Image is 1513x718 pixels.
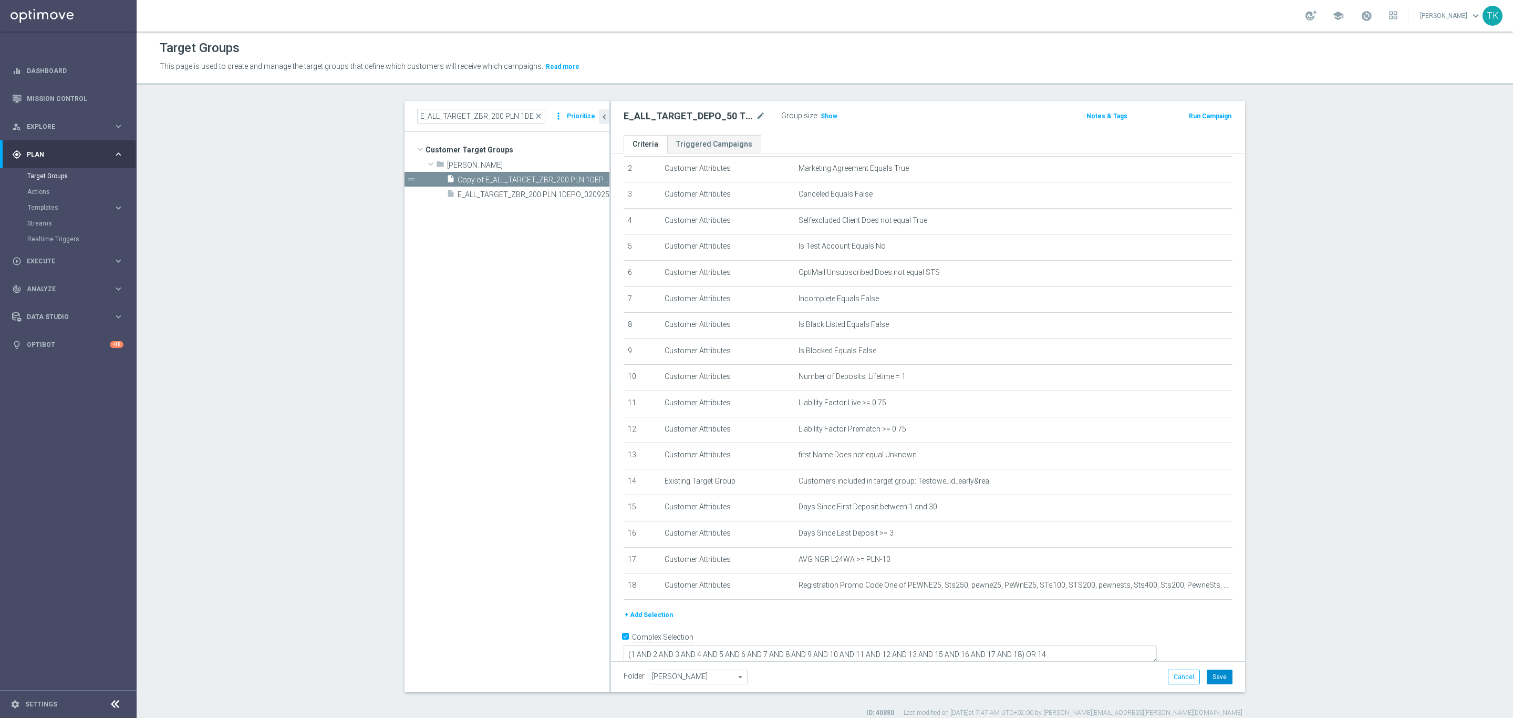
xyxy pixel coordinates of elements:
i: person_search [12,122,22,131]
i: keyboard_arrow_right [113,121,123,131]
span: Templates [28,204,103,211]
a: Settings [25,701,57,707]
button: gps_fixed Plan keyboard_arrow_right [12,150,124,159]
span: school [1332,10,1344,22]
div: Target Groups [27,168,136,184]
span: E_ALL_TARGET_ZBR_200 PLN 1DEPO_020925 [458,190,609,199]
td: Customer Attributes [660,313,794,339]
label: Group size [781,111,817,120]
div: Optibot [12,331,123,358]
button: play_circle_outline Execute keyboard_arrow_right [12,257,124,265]
button: Templates keyboard_arrow_right [27,203,124,212]
div: Analyze [12,284,113,294]
i: mode_edit [756,110,765,122]
a: Optibot [27,331,110,358]
div: TK [1483,6,1502,26]
span: Copy of E_ALL_TARGET_ZBR_200 PLN 1DEPO_020925 [458,176,609,184]
a: [PERSON_NAME]keyboard_arrow_down [1419,8,1483,24]
td: 13 [624,443,660,469]
a: Triggered Campaigns [667,135,761,153]
i: insert_drive_file [447,175,455,187]
span: Marketing Agreement Equals True [799,164,909,173]
td: Customer Attributes [660,547,794,573]
button: Data Studio keyboard_arrow_right [12,313,124,321]
span: OptiMail Unsubscribed Does not equal STS [799,268,940,277]
i: lightbulb [12,340,22,350]
td: Customer Attributes [660,521,794,547]
div: lightbulb Optibot +10 [12,341,124,349]
td: 9 [624,339,660,365]
a: Target Groups [27,172,109,180]
h2: E_ALL_TARGET_DEPO_50 TO 250 PLN 3DEPO_020925 [624,110,754,122]
i: settings [11,700,20,709]
span: Data Studio [27,314,113,320]
div: Mission Control [12,85,123,112]
div: Execute [12,257,113,266]
span: first Name Does not equal Unknown [799,450,917,459]
div: Data Studio [12,312,113,322]
td: Customer Attributes [660,208,794,234]
i: insert_drive_file [447,189,455,201]
div: Templates [28,204,113,211]
span: Is Test Account Equals No [799,242,886,251]
span: And&#x17C;elika B. [447,161,609,170]
button: equalizer Dashboard [12,67,124,75]
span: Show [821,112,837,120]
td: 10 [624,365,660,391]
i: play_circle_outline [12,257,22,266]
div: Templates [27,200,136,216]
span: Liability Factor Prematch >= 0.75 [799,425,906,434]
span: Liability Factor Live >= 0.75 [799,398,886,407]
td: Customer Attributes [660,286,794,313]
td: 16 [624,521,660,547]
i: track_changes [12,284,22,294]
i: keyboard_arrow_right [113,256,123,266]
a: Streams [27,219,109,228]
i: keyboard_arrow_right [113,203,123,213]
div: Plan [12,150,113,159]
span: Days Since Last Deposit >= 3 [799,529,894,538]
span: AVG NGR L24WA >= PLN-10 [799,555,890,564]
td: 7 [624,286,660,313]
td: Customer Attributes [660,339,794,365]
td: 12 [624,417,660,443]
span: keyboard_arrow_down [1470,10,1481,22]
button: + Add Selection [624,609,674,621]
span: Plan [27,151,113,158]
div: Realtime Triggers [27,231,136,247]
div: Streams [27,216,136,231]
span: Registration Promo Code One of PEWNE25, Sts250, pewne25, PeWnE25, STs100, STS200, pewnests, Sts40... [799,581,1229,590]
span: Canceled Equals False [799,190,873,199]
button: track_changes Analyze keyboard_arrow_right [12,285,124,293]
i: keyboard_arrow_right [113,284,123,294]
button: person_search Explore keyboard_arrow_right [12,122,124,131]
td: Customer Attributes [660,391,794,417]
button: Cancel [1168,670,1200,684]
td: 8 [624,313,660,339]
button: Prioritize [565,109,597,124]
td: 5 [624,234,660,261]
a: Dashboard [27,57,123,85]
td: 18 [624,573,660,600]
input: Quick find group or folder [417,109,545,124]
span: close [534,112,543,120]
span: Days Since First Deposit between 1 and 30 [799,502,937,511]
a: Realtime Triggers [27,235,109,243]
label: : [817,111,818,120]
td: Customer Attributes [660,182,794,209]
i: equalizer [12,66,22,76]
button: chevron_left [599,109,609,124]
span: Explore [27,124,113,130]
span: Is Blocked Equals False [799,346,876,355]
td: 6 [624,260,660,286]
td: Existing Target Group [660,469,794,495]
i: more_vert [553,109,564,124]
i: chevron_left [599,112,609,122]
td: Customer Attributes [660,573,794,600]
td: Customer Attributes [660,495,794,521]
